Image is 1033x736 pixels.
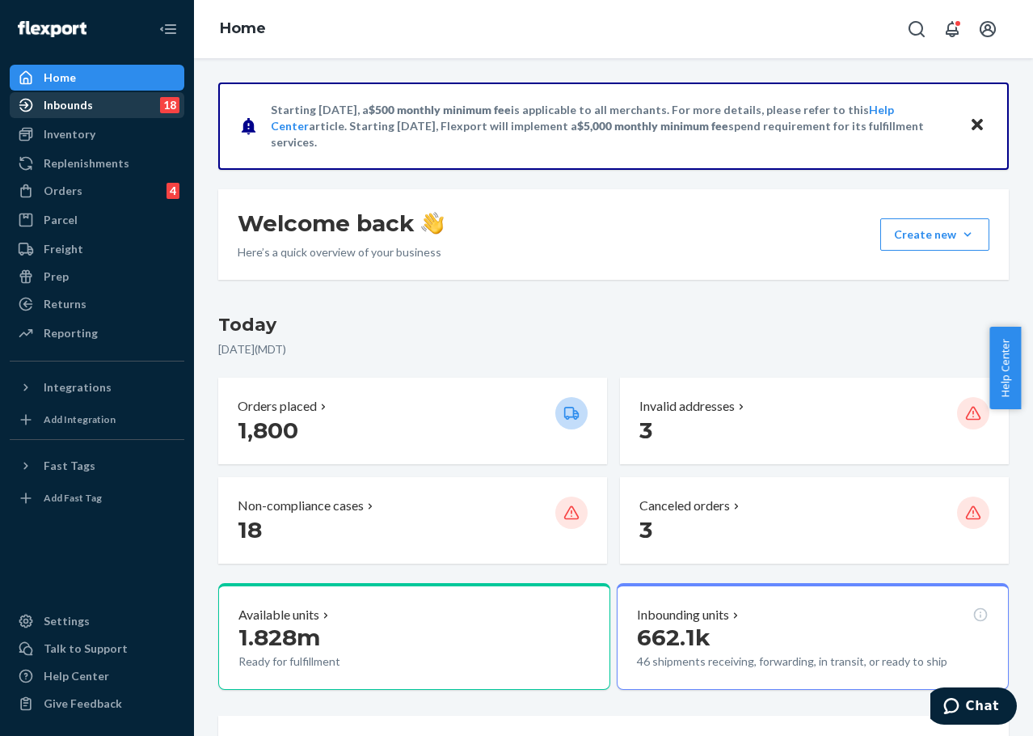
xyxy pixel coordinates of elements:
span: 18 [238,516,262,544]
a: Settings [10,608,184,634]
div: Settings [44,613,90,629]
img: Flexport logo [18,21,86,37]
p: [DATE] ( MDT ) [218,341,1009,357]
div: Inventory [44,126,95,142]
div: Returns [44,296,86,312]
button: Integrations [10,374,184,400]
h3: Today [218,312,1009,338]
span: 1,800 [238,417,298,444]
a: Inventory [10,121,184,147]
iframe: Opens a widget where you can chat to one of our agents [930,687,1017,728]
h1: Welcome back [238,209,444,238]
a: Inbounds18 [10,92,184,118]
div: Freight [44,241,83,257]
button: Invalid addresses 3 [620,378,1009,464]
ol: breadcrumbs [207,6,279,53]
div: Replenishments [44,155,129,171]
div: Home [44,70,76,86]
a: Returns [10,291,184,317]
p: Orders placed [238,397,317,416]
div: 18 [160,97,179,113]
a: Add Fast Tag [10,485,184,511]
button: Orders placed 1,800 [218,378,607,464]
p: Invalid addresses [639,397,735,416]
a: Add Integration [10,407,184,433]
div: Give Feedback [44,696,122,712]
button: Open account menu [972,13,1004,45]
p: Available units [238,606,319,624]
p: Canceled orders [639,497,730,515]
button: Talk to Support [10,636,184,662]
p: Inbounding units [637,606,729,624]
a: Freight [10,236,184,262]
span: 3 [639,516,652,544]
p: Ready for fulfillment [238,654,466,670]
div: 4 [167,183,179,199]
a: Prep [10,264,184,290]
p: 46 shipments receiving, forwarding, in transit, or ready to ship [637,654,968,670]
button: Inbounding units662.1k46 shipments receiving, forwarding, in transit, or ready to ship [617,583,1009,690]
img: hand-wave emoji [421,212,444,235]
div: Integrations [44,379,112,395]
span: $5,000 monthly minimum fee [577,119,728,133]
a: Replenishments [10,150,184,176]
button: Fast Tags [10,453,184,479]
a: Parcel [10,207,184,233]
div: Prep [44,269,69,285]
a: Orders4 [10,178,184,204]
a: Reporting [10,320,184,346]
div: Add Fast Tag [44,491,102,505]
button: Give Feedback [10,691,184,717]
div: Orders [44,183,82,199]
div: Add Integration [44,412,116,426]
button: Open notifications [936,13,968,45]
button: Create new [880,218,989,251]
button: Open Search Box [900,13,933,45]
span: $500 monthly minimum fee [369,103,511,116]
span: 3 [639,417,652,444]
a: Home [10,65,184,91]
button: Close [967,114,988,137]
div: Parcel [44,212,78,228]
button: Non-compliance cases 18 [218,477,607,564]
span: 1.828m [238,624,320,651]
div: Fast Tags [44,458,95,474]
button: Canceled orders 3 [620,477,1009,564]
p: Non-compliance cases [238,497,364,515]
button: Help Center [989,327,1021,409]
p: Starting [DATE], a is applicable to all merchants. For more details, please refer to this article... [271,102,954,150]
a: Home [220,19,266,37]
div: Reporting [44,325,98,341]
a: Help Center [10,663,184,689]
span: 662.1k [637,624,710,651]
button: Close Navigation [152,13,184,45]
button: Available units1.828mReady for fulfillment [218,583,610,690]
div: Inbounds [44,97,93,113]
div: Help Center [44,668,109,684]
p: Here’s a quick overview of your business [238,244,444,260]
div: Talk to Support [44,641,128,657]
